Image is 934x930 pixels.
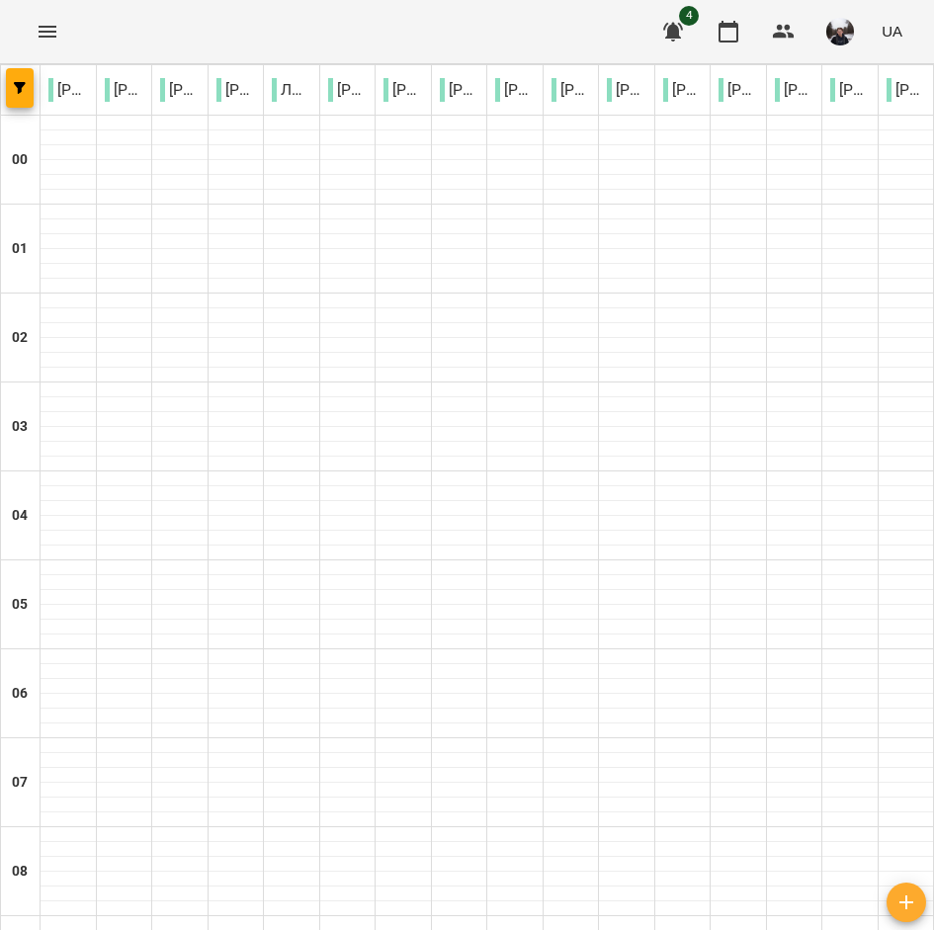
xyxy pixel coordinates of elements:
h6: 04 [12,505,28,527]
p: [PERSON_NAME] [663,78,703,102]
h6: 02 [12,327,28,349]
p: [PERSON_NAME] [830,78,870,102]
p: [PERSON_NAME] [552,78,591,102]
h6: 07 [12,772,28,794]
p: [PERSON_NAME] [160,78,200,102]
span: 4 [679,6,699,26]
p: [PERSON_NAME] [216,78,256,102]
p: [PERSON_NAME] [48,78,88,102]
p: Лоскучерявий [PERSON_NAME] [272,78,311,102]
button: Створити урок [887,883,926,922]
p: [PERSON_NAME] [607,78,646,102]
button: Menu [24,8,71,55]
span: UA [882,21,902,42]
p: [PERSON_NAME] [440,78,479,102]
img: 5c2b86df81253c814599fda39af295cd.jpg [826,18,854,45]
p: [PERSON_NAME] [328,78,368,102]
p: [PERSON_NAME] [775,78,814,102]
p: [PERSON_NAME] [887,78,926,102]
h6: 00 [12,149,28,171]
h6: 05 [12,594,28,616]
p: [PERSON_NAME] [495,78,535,102]
h6: 03 [12,416,28,438]
h6: 06 [12,683,28,705]
p: [PERSON_NAME] [105,78,144,102]
p: [PERSON_NAME] [719,78,758,102]
button: UA [874,13,910,49]
h6: 01 [12,238,28,260]
p: [PERSON_NAME] [383,78,423,102]
h6: 08 [12,861,28,883]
